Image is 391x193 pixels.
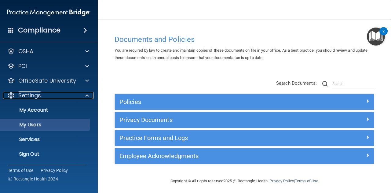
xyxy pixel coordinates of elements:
[18,26,60,35] h4: Compliance
[360,151,384,174] iframe: Drift Widget Chat Controller
[41,167,68,173] a: Privacy Policy
[4,136,87,143] p: Services
[382,31,385,39] div: 2
[18,77,76,84] p: OfficeSafe University
[8,176,58,182] span: Ⓒ Rectangle Health 2024
[115,35,374,43] h4: Documents and Policies
[7,6,90,19] img: PMB logo
[4,122,87,128] p: My Users
[7,62,89,70] a: PCI
[276,80,317,86] span: Search Documents:
[119,115,369,125] a: Privacy Documents
[119,117,305,123] h5: Privacy Documents
[119,97,369,107] a: Policies
[115,48,368,60] span: You are required by law to create and maintain copies of these documents on file in your office. ...
[7,92,89,99] a: Settings
[8,167,33,173] a: Terms of Use
[133,171,356,191] div: Copyright © All rights reserved 2025 @ Rectangle Health | |
[119,151,369,161] a: Employee Acknowledgments
[119,133,369,143] a: Practice Forms and Logs
[4,107,87,113] p: My Account
[18,92,41,99] p: Settings
[7,77,89,84] a: OfficeSafe University
[322,81,328,87] img: ic-search.3b580494.png
[295,179,318,183] a: Terms of Use
[18,62,27,70] p: PCI
[269,179,294,183] a: Privacy Policy
[4,151,87,157] p: Sign Out
[119,153,305,159] h5: Employee Acknowledgments
[367,28,385,46] button: Open Resource Center, 2 new notifications
[119,98,305,105] h5: Policies
[18,48,34,55] p: OSHA
[7,48,89,55] a: OSHA
[119,135,305,141] h5: Practice Forms and Logs
[332,79,374,88] input: Search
